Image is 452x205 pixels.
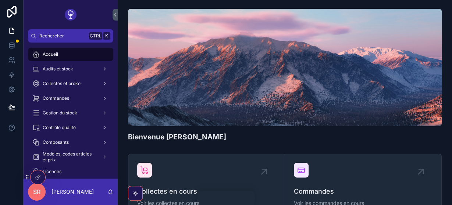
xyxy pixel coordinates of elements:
[43,151,96,163] span: Modèles, codes articles et prix
[28,121,113,134] a: Contrôle qualité
[89,32,102,40] span: Ctrl
[43,110,77,116] span: Gestion du stock
[28,150,113,164] a: Modèles, codes articles et prix
[28,136,113,149] a: Composants
[24,43,118,179] div: scrollable content
[51,188,94,195] p: [PERSON_NAME]
[28,48,113,61] a: Accueil
[65,9,76,21] img: App logo
[104,33,110,39] span: K
[43,51,58,57] span: Accueil
[294,186,433,197] span: Commandes
[128,132,226,142] h1: Bienvenue [PERSON_NAME]
[43,139,69,145] span: Composants
[43,81,81,87] span: Collectes et broke
[43,66,73,72] span: Audits et stock
[39,33,86,39] span: Rechercher
[43,125,76,131] span: Contrôle qualité
[28,92,113,105] a: Commandes
[28,106,113,120] a: Gestion du stock
[43,95,69,101] span: Commandes
[28,29,113,43] button: RechercherCtrlK
[28,62,113,76] a: Audits et stock
[33,187,40,196] span: SR
[28,77,113,90] a: Collectes et broke
[43,169,61,175] span: Licences
[137,186,276,197] span: Collectes en cours
[28,165,113,178] a: Licences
